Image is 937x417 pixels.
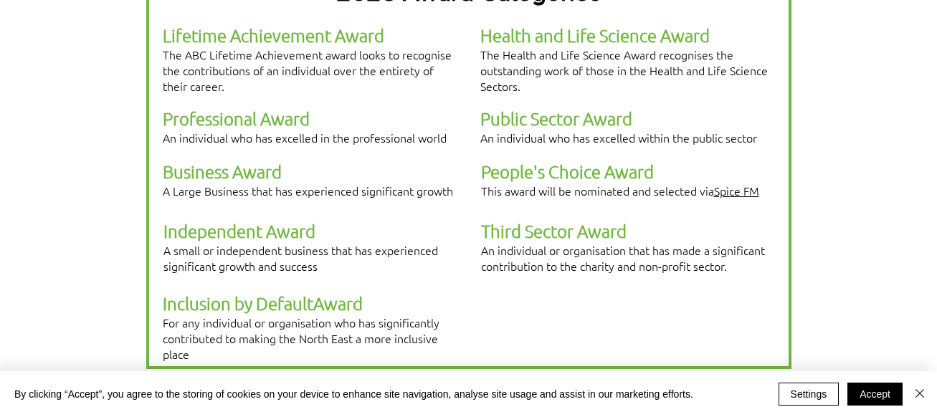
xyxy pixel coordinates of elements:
[481,160,654,182] span: People's Choice Award
[481,220,627,241] span: Third Sector Award
[714,183,759,198] a: Spice FM
[268,292,313,314] span: efault
[163,242,438,274] span: A small or independent business that has experienced significant growth and success
[163,183,453,198] span: A Large Business that has experienced significant growth
[847,383,903,406] button: Accept
[163,47,452,94] span: The ABC Lifetime Achievement award looks to recognise the contributions of an individual over the...
[163,315,439,362] span: For any individual or organisation who has significantly contributed to making the North East a m...
[480,47,768,94] span: The Health and Life Science Award recognises the outstanding work of those in the Health and Life...
[480,107,632,129] span: Public Sector Award
[163,292,268,314] span: Inclusion by D
[481,183,759,198] span: This award will be nominated and selected via
[163,160,282,182] span: Business Award
[779,383,840,406] button: Settings
[481,242,765,274] span: An individual or organisation that has made a significant contribution to the charity and non-pro...
[480,130,757,145] span: An individual who has excelled within the public sector
[163,24,384,46] span: Lifetime Achievement Award
[163,107,310,129] span: Professional Award
[911,383,928,406] button: Close
[313,292,363,314] span: Award
[911,385,928,402] img: Close
[163,130,447,145] span: An individual who has excelled in the professional world
[480,24,710,46] span: Health and Life Science Award
[163,220,315,241] span: Independent Award
[14,388,693,401] span: By clicking “Accept”, you agree to the storing of cookies on your device to enhance site navigati...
